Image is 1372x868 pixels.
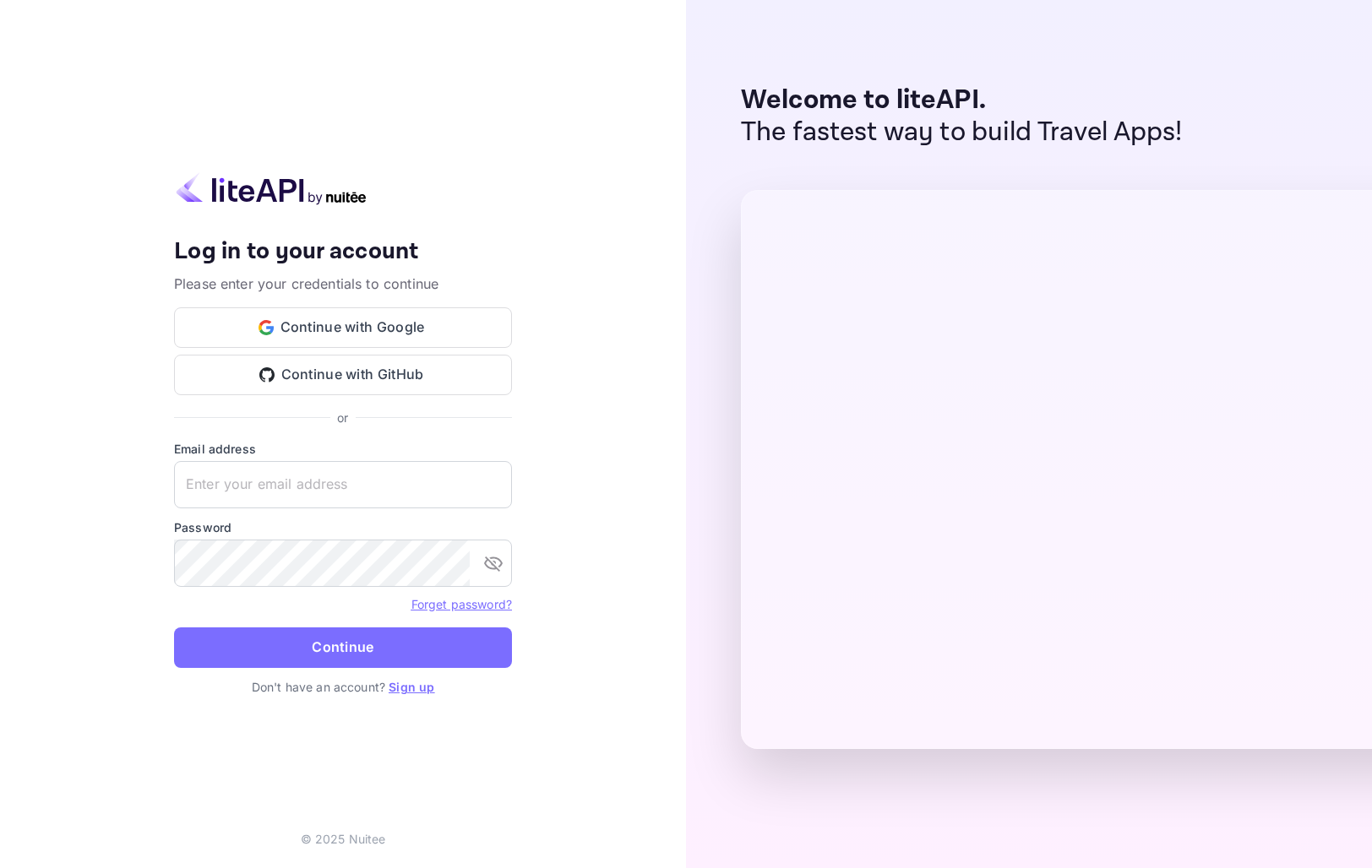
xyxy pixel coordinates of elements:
input: Enter your email address [174,461,512,508]
a: Sign up [389,680,434,694]
p: Don't have an account? [174,678,512,696]
h4: Log in to your account [174,237,512,267]
button: Continue [174,627,512,668]
p: or [337,409,348,426]
button: Continue with Google [174,307,512,348]
a: Forget password? [411,597,512,611]
p: Please enter your credentials to continue [174,274,512,294]
button: Continue with GitHub [174,355,512,395]
p: Welcome to liteAPI. [741,84,1183,117]
p: © 2025 Nuitee [301,830,386,848]
label: Email address [174,440,512,458]
a: Forget password? [411,595,512,612]
button: toggle password visibility [476,546,510,580]
p: The fastest way to build Travel Apps! [741,117,1183,149]
label: Password [174,518,512,536]
img: liteapi [174,172,368,205]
